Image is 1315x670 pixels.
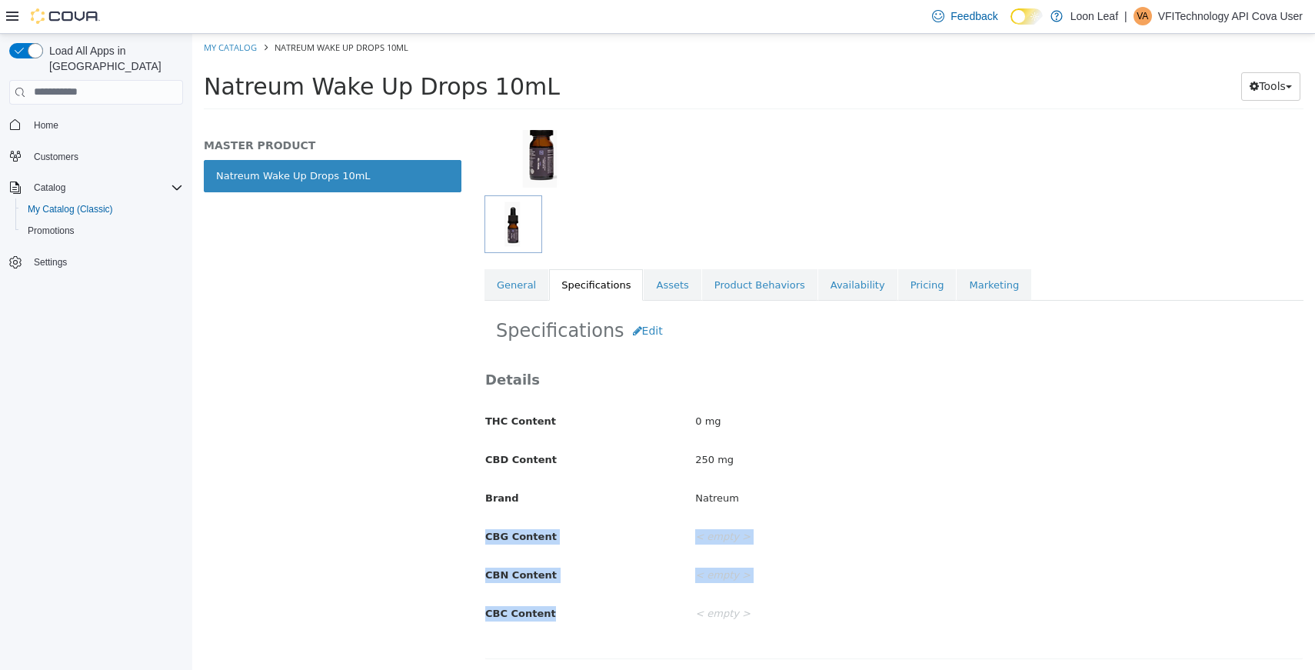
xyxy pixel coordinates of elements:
button: Edit [432,283,479,312]
span: Settings [34,256,67,268]
div: 0 mg [491,375,1122,402]
span: Home [34,119,58,132]
button: Settings [3,251,189,273]
a: My Catalog (Classic) [22,200,119,218]
button: Tools [1049,38,1108,67]
span: Promotions [28,225,75,237]
span: CBD Content [293,420,365,432]
h5: MASTER PRODUCT [12,105,269,118]
a: Marketing [764,235,839,268]
span: Load All Apps in [GEOGRAPHIC_DATA] [43,43,183,74]
span: CBG Content [293,497,365,508]
h3: Details [293,337,1110,355]
span: THC Content [293,382,364,393]
span: Customers [28,147,183,166]
span: CBC Content [293,574,364,585]
span: My Catalog (Classic) [28,203,113,215]
a: Promotions [22,222,81,240]
a: Product Behaviors [510,235,625,268]
button: Home [3,114,189,136]
span: Settings [28,252,183,272]
img: Cova [31,8,100,24]
span: Catalog [28,178,183,197]
a: Customers [28,148,85,166]
span: Feedback [950,8,997,24]
span: My Catalog (Classic) [22,200,183,218]
button: Promotions [15,220,189,242]
div: < empty > [491,528,1122,555]
div: < empty > [491,567,1122,594]
button: Catalog [3,177,189,198]
div: Natreum [491,452,1122,478]
a: My Catalog [12,8,65,19]
p: | [1124,7,1127,25]
span: Customers [34,151,78,163]
nav: Complex example [9,108,183,314]
a: Settings [28,253,73,272]
a: Specifications [357,235,451,268]
span: Brand [293,458,327,470]
span: Catalog [34,182,65,194]
span: Natreum Wake Up Drops 10mL [82,8,216,19]
button: Customers [3,145,189,168]
h2: Specifications [304,283,1100,312]
div: < empty > [491,490,1122,517]
span: Home [28,115,183,135]
div: 250 mg [491,413,1122,440]
span: Promotions [22,222,183,240]
button: My Catalog (Classic) [15,198,189,220]
a: Assets [451,235,508,268]
a: Home [28,116,65,135]
img: 150 [292,46,408,162]
a: Availability [626,235,705,268]
span: Natreum Wake Up Drops 10mL [12,39,368,66]
p: VFITechnology API Cova User [1158,7,1303,25]
span: CBN Content [293,535,365,547]
a: General [292,235,356,268]
input: Dark Mode [1010,8,1043,25]
a: Feedback [926,1,1004,32]
span: VA [1137,7,1148,25]
p: Loon Leaf [1070,7,1118,25]
a: Pricing [706,235,764,268]
a: Natreum Wake Up Drops 10mL [12,126,269,158]
div: VFITechnology API Cova User [1134,7,1152,25]
button: Catalog [28,178,72,197]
